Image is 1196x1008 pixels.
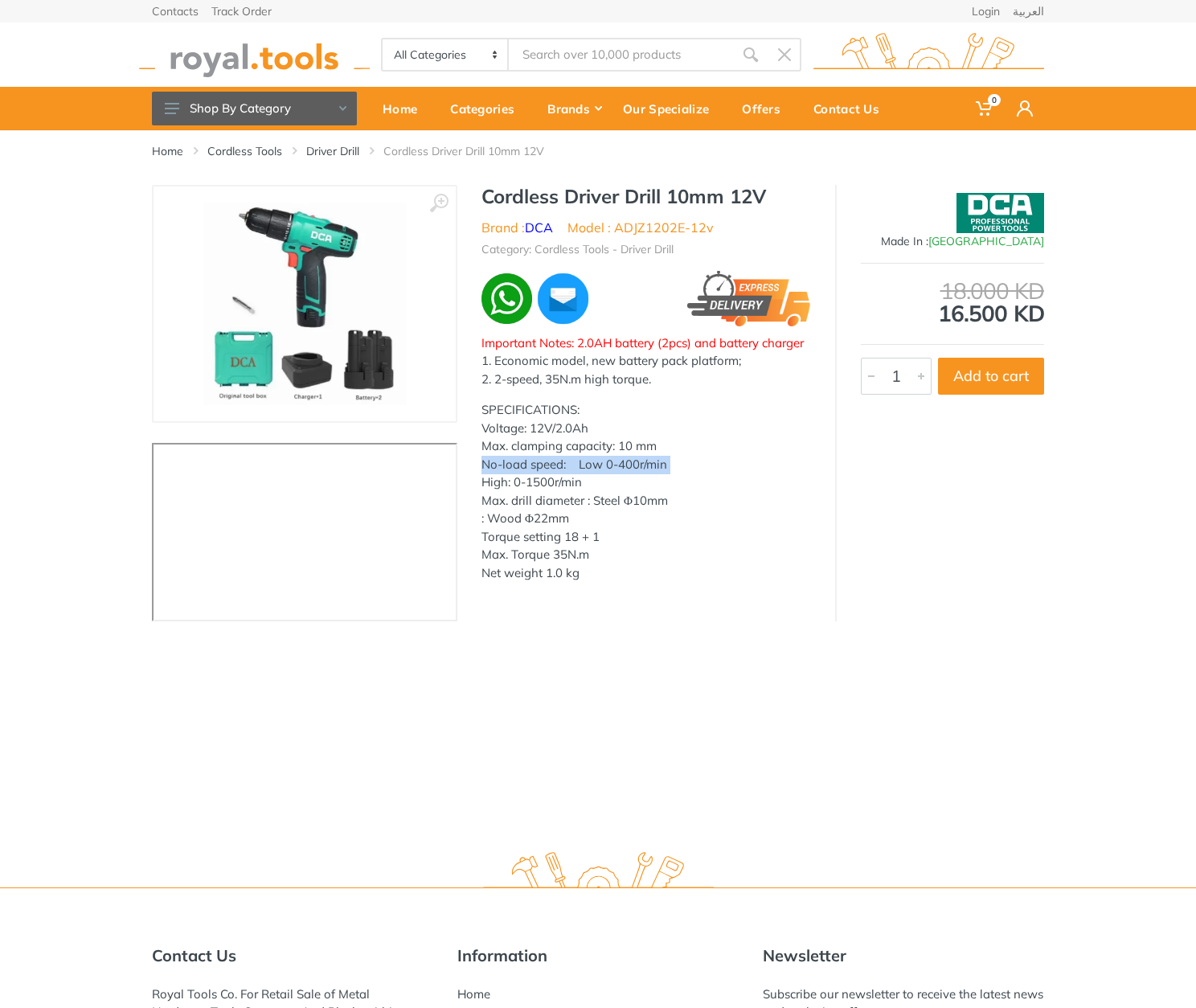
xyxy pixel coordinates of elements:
li: Category: Cordless Tools - Driver Drill [481,241,674,258]
img: DCA [956,193,1044,233]
div: Home [371,92,439,125]
button: Add to cart [938,358,1044,395]
img: express.png [687,271,811,326]
input: Site search [509,38,734,72]
img: wa.webp [481,273,532,324]
a: Categories [439,87,536,130]
h5: Information [457,946,739,965]
p: 1. Economic model, new battery pack platform; 2. 2-speed, 35N.m high torque. [481,352,811,388]
a: Home [457,986,490,1002]
span: Important Notes: 2.0AH battery (2pcs) and battery charger [481,335,804,350]
a: Offers [731,87,802,130]
h5: Newsletter [763,946,1044,965]
p: SPECIFICATIONS: Voltage: 12V/2.0Ah Max. clamping capacity: 10 mm No-load speed: Low 0-400r/min Hi... [481,401,811,582]
a: Login [972,6,1000,17]
a: Contacts [152,6,199,17]
h5: Contact Us [152,946,433,965]
a: DCA [525,219,553,236]
li: Model : ADJZ1202E-12v [567,218,714,237]
nav: breadcrumb [152,143,1044,159]
div: 18.000 KD [861,280,1044,302]
a: Home [371,87,439,130]
li: Brand : [481,218,553,237]
span: 0 [988,94,1001,106]
a: Contact Us [802,87,901,130]
div: Categories [439,92,536,125]
img: royal.tools Logo [813,33,1044,77]
a: 0 [965,87,1006,130]
div: Made In : [861,233,1044,250]
div: 16.500 KD [861,280,1044,325]
button: Shop By Category [152,92,357,125]
div: Our Specialize [612,92,731,125]
li: Cordless Driver Drill 10mm 12V [383,143,568,159]
a: Home [152,143,183,159]
div: Offers [731,92,802,125]
select: Category [383,39,509,70]
h1: Cordless Driver Drill 10mm 12V [481,185,811,208]
a: Track Order [211,6,272,17]
div: Contact Us [802,92,901,125]
span: [GEOGRAPHIC_DATA] [928,234,1044,248]
a: العربية [1013,6,1044,17]
a: Our Specialize [612,87,731,130]
img: royal.tools Logo [139,33,370,77]
img: ma.webp [535,271,591,326]
div: Brands [536,92,612,125]
img: Royal Tools - Cordless Driver Drill 10mm 12V [203,203,406,405]
img: royal.tools Logo [483,852,714,896]
a: Cordless Tools [207,143,282,159]
a: Driver Drill [306,143,359,159]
